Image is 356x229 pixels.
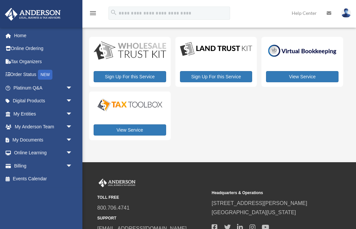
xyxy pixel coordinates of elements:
[94,41,166,61] img: WS-Trust-Kit-lgo-1.jpg
[5,133,82,146] a: My Documentsarrow_drop_down
[212,210,296,215] a: [GEOGRAPHIC_DATA][US_STATE]
[97,215,207,222] small: SUPPORT
[3,8,63,21] img: Anderson Advisors Platinum Portal
[94,71,166,82] a: Sign Up For this Service
[5,146,82,160] a: Online Learningarrow_drop_down
[38,70,52,80] div: NEW
[212,190,321,196] small: Headquarters & Operations
[5,42,82,55] a: Online Ordering
[66,133,79,147] span: arrow_drop_down
[89,9,97,17] i: menu
[66,146,79,160] span: arrow_drop_down
[89,12,97,17] a: menu
[110,9,117,16] i: search
[5,120,82,134] a: My Anderson Teamarrow_drop_down
[5,94,79,108] a: Digital Productsarrow_drop_down
[66,94,79,108] span: arrow_drop_down
[97,179,137,187] img: Anderson Advisors Platinum Portal
[180,71,252,82] a: Sign Up For this Service
[5,29,82,42] a: Home
[5,68,82,82] a: Order StatusNEW
[66,81,79,95] span: arrow_drop_down
[5,107,82,120] a: My Entitiesarrow_drop_down
[5,172,82,186] a: Events Calendar
[266,71,339,82] a: View Service
[5,159,82,172] a: Billingarrow_drop_down
[341,8,351,18] img: User Pic
[66,159,79,173] span: arrow_drop_down
[94,124,166,136] a: View Service
[5,81,82,94] a: Platinum Q&Aarrow_drop_down
[97,205,130,211] a: 800.706.4741
[212,200,307,206] a: [STREET_ADDRESS][PERSON_NAME]
[66,107,79,121] span: arrow_drop_down
[5,55,82,68] a: Tax Organizers
[97,194,207,201] small: TOLL FREE
[180,41,252,57] img: LandTrust_lgo-1.jpg
[66,120,79,134] span: arrow_drop_down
